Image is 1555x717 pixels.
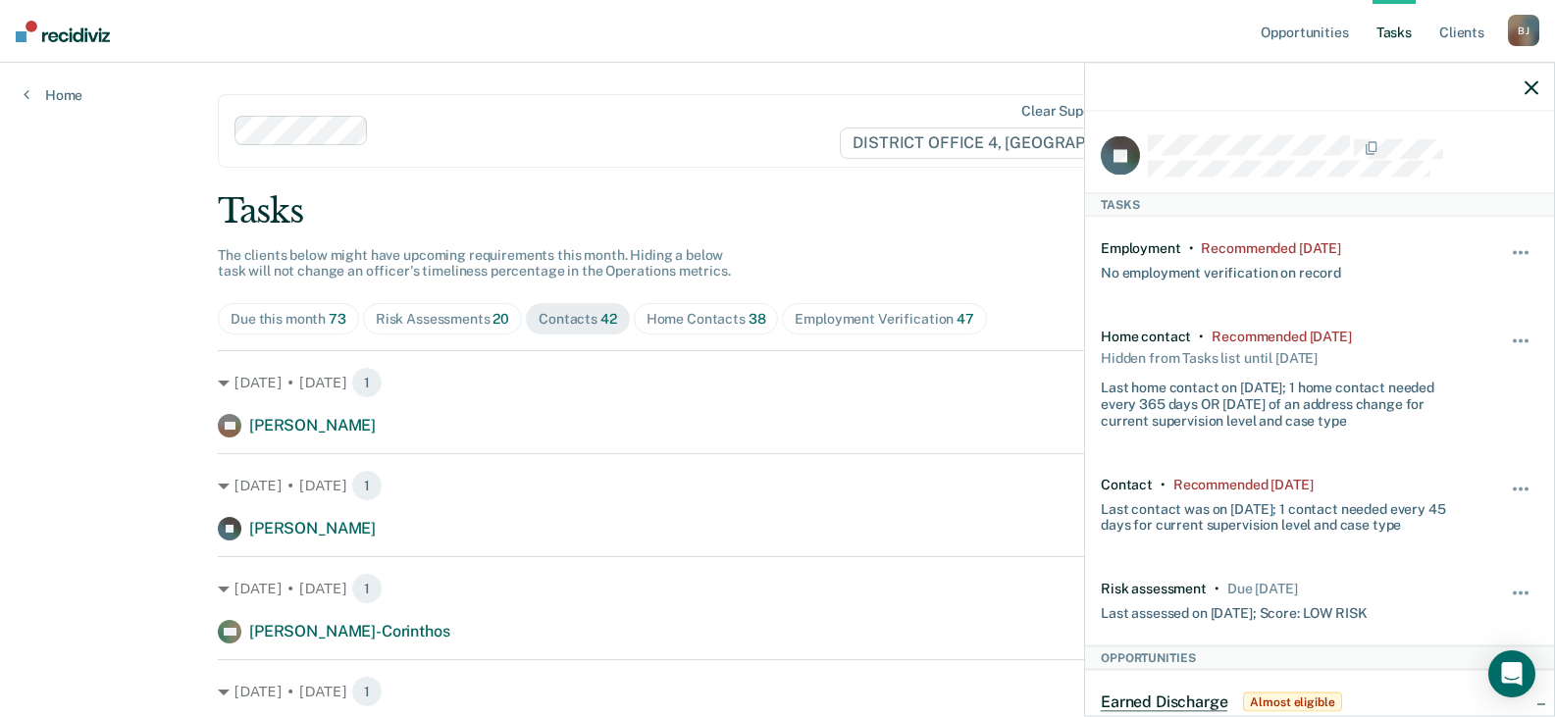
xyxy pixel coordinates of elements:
div: Last assessed on [DATE]; Score: LOW RISK [1101,597,1367,622]
div: Due this month [231,311,346,328]
div: Risk Assessments [376,311,509,328]
span: [PERSON_NAME] [249,519,376,538]
div: Risk assessment [1101,581,1207,597]
div: [DATE] • [DATE] [218,367,1337,398]
span: Almost eligible [1243,692,1341,712]
span: The clients below might have upcoming requirements this month. Hiding a below task will not chang... [218,247,731,280]
div: Tasks [1085,192,1554,216]
span: 1 [351,470,383,501]
span: 73 [329,311,346,327]
div: [DATE] • [DATE] [218,676,1337,707]
div: Recommended 7 months ago [1173,476,1313,492]
span: 1 [351,367,383,398]
span: [PERSON_NAME] [249,416,376,435]
div: Open Intercom Messenger [1488,650,1535,697]
div: • [1161,476,1166,492]
span: 47 [957,311,974,327]
div: Recommended 8 months ago [1212,328,1351,344]
span: 1 [351,676,383,707]
span: 20 [492,311,509,327]
span: DISTRICT OFFICE 4, [GEOGRAPHIC_DATA] [840,128,1192,159]
div: • [1189,240,1194,257]
div: Due in 15 days [1227,581,1298,597]
div: Opportunities [1085,645,1554,669]
div: Hidden from Tasks list until [DATE] [1101,344,1318,372]
span: Earned Discharge [1101,692,1227,712]
div: Recommended 9 months ago [1201,240,1340,257]
a: Home [24,86,82,104]
div: Contacts [539,311,617,328]
img: Recidiviz [16,21,110,42]
div: Home Contacts [647,311,766,328]
div: Last home contact on [DATE]; 1 home contact needed every 365 days OR [DATE] of an address change ... [1101,372,1466,429]
span: 42 [600,311,617,327]
span: 38 [749,311,766,327]
div: Employment [1101,240,1181,257]
div: • [1199,328,1204,344]
div: No employment verification on record [1101,256,1341,281]
div: Last contact was on [DATE]; 1 contact needed every 45 days for current supervision level and case... [1101,492,1466,534]
div: Clear supervision officers [1021,103,1188,120]
div: [DATE] • [DATE] [218,573,1337,604]
div: • [1215,581,1219,597]
div: [DATE] • [DATE] [218,470,1337,501]
div: Employment Verification [795,311,973,328]
span: [PERSON_NAME]-Corinthos [249,622,449,640]
div: Home contact [1101,328,1191,344]
div: Contact [1101,476,1153,492]
div: B J [1508,15,1539,46]
div: Tasks [218,191,1337,231]
span: 1 [351,573,383,604]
